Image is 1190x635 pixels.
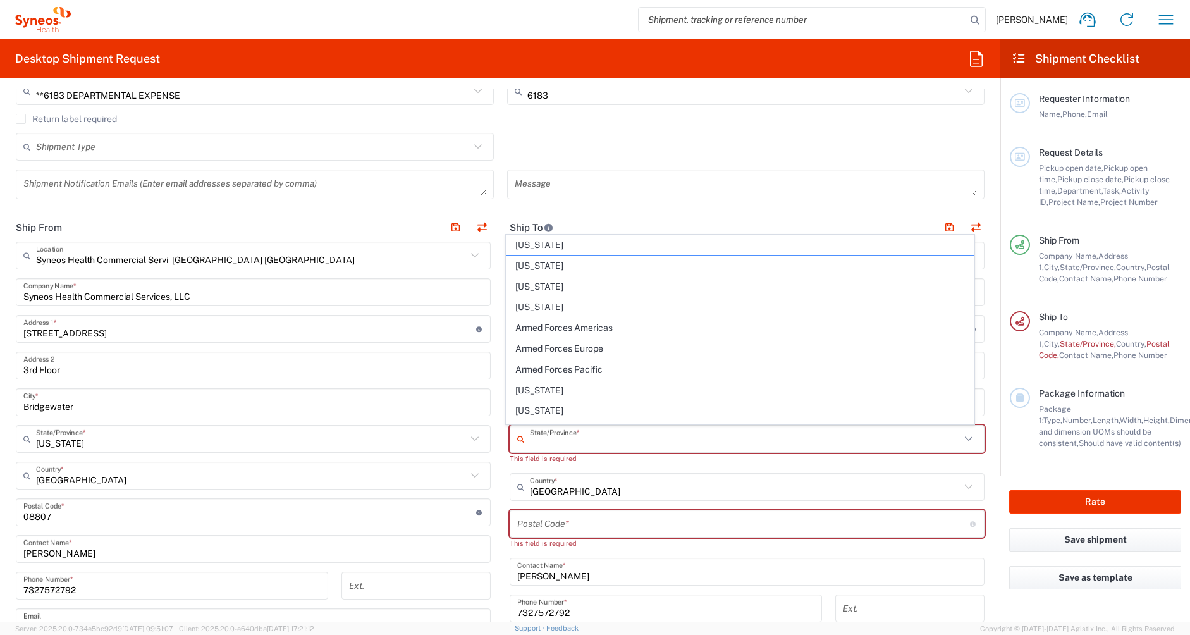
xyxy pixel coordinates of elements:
[515,624,546,632] a: Support
[996,14,1068,25] span: [PERSON_NAME]
[1113,274,1167,283] span: Phone Number
[1009,490,1181,514] button: Rate
[16,114,117,124] label: Return label required
[506,318,974,338] span: Armed Forces Americas
[15,51,160,66] h2: Desktop Shipment Request
[1009,528,1181,552] button: Save shipment
[510,221,553,234] h2: Ship To
[506,235,974,255] span: [US_STATE]
[1039,312,1068,322] span: Ship To
[1039,251,1098,261] span: Company Name,
[1103,186,1121,195] span: Task,
[1143,416,1170,425] span: Height,
[122,625,173,632] span: [DATE] 09:51:07
[506,339,974,359] span: Armed Forces Europe
[15,625,173,632] span: Server: 2025.20.0-734e5bc92d9
[1087,109,1108,119] span: Email
[1057,175,1124,184] span: Pickup close date,
[1043,416,1062,425] span: Type,
[506,360,974,379] span: Armed Forces Pacific
[1039,163,1103,173] span: Pickup open date,
[1100,197,1158,207] span: Project Number
[510,538,985,549] div: This field is required
[1039,147,1103,157] span: Request Details
[1059,350,1113,360] span: Contact Name,
[506,422,974,441] span: [US_STATE]
[1012,51,1139,66] h2: Shipment Checklist
[1116,339,1146,348] span: Country,
[1039,404,1071,425] span: Package 1:
[1060,262,1116,272] span: State/Province,
[980,623,1175,634] span: Copyright © [DATE]-[DATE] Agistix Inc., All Rights Reserved
[1062,416,1093,425] span: Number,
[16,221,62,234] h2: Ship From
[1057,186,1103,195] span: Department,
[510,453,985,464] div: This field is required
[1048,197,1100,207] span: Project Name,
[1044,339,1060,348] span: City,
[506,256,974,276] span: [US_STATE]
[267,625,314,632] span: [DATE] 17:21:12
[1044,262,1060,272] span: City,
[546,624,579,632] a: Feedback
[1009,566,1181,589] button: Save as template
[179,625,314,632] span: Client: 2025.20.0-e640dba
[1093,416,1120,425] span: Length,
[1120,416,1143,425] span: Width,
[506,297,974,317] span: [US_STATE]
[1116,262,1146,272] span: Country,
[1039,94,1130,104] span: Requester Information
[1039,388,1125,398] span: Package Information
[1079,438,1181,448] span: Should have valid content(s)
[1062,109,1087,119] span: Phone,
[1039,235,1079,245] span: Ship From
[1039,328,1098,337] span: Company Name,
[1113,350,1167,360] span: Phone Number
[506,401,974,421] span: [US_STATE]
[639,8,966,32] input: Shipment, tracking or reference number
[506,381,974,400] span: [US_STATE]
[1059,274,1113,283] span: Contact Name,
[1039,109,1062,119] span: Name,
[1060,339,1116,348] span: State/Province,
[506,277,974,297] span: [US_STATE]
